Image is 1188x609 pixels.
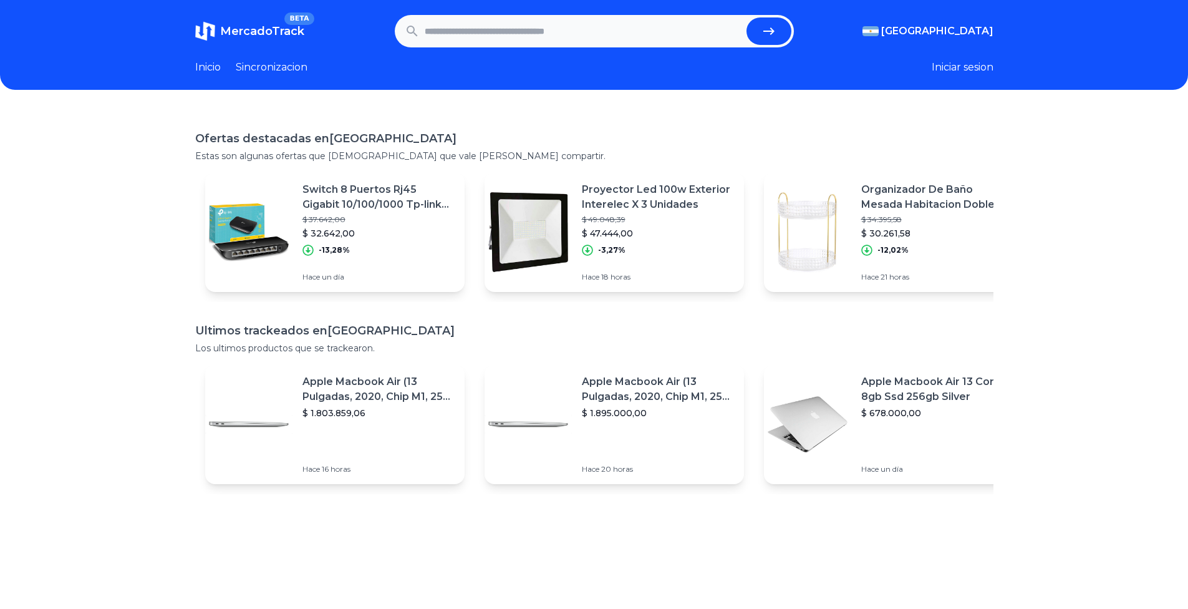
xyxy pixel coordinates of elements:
p: Apple Macbook Air (13 Pulgadas, 2020, Chip M1, 256 Gb De Ssd, 8 Gb De Ram) - Plata [582,374,734,404]
p: Apple Macbook Air 13 Core I5 8gb Ssd 256gb Silver [861,374,1013,404]
p: $ 34.395,58 [861,215,1013,225]
p: Hace 21 horas [861,272,1013,282]
p: $ 37.642,00 [302,215,455,225]
p: Organizador De Baño Mesada Habitacion Doble Estante Acrilico [861,182,1013,212]
button: Iniciar sesion [932,60,993,75]
span: BETA [284,12,314,25]
a: Featured imageProyector Led 100w Exterior Interelec X 3 Unidades$ 49.048,39$ 47.444,00-3,27%Hace ... [485,172,744,292]
p: $ 49.048,39 [582,215,734,225]
a: Inicio [195,60,221,75]
img: Featured image [205,381,292,468]
p: -13,28% [319,245,350,255]
span: MercadoTrack [220,24,304,38]
p: -12,02% [877,245,909,255]
h1: Ultimos trackeados en [GEOGRAPHIC_DATA] [195,322,993,339]
img: Featured image [205,188,292,276]
p: $ 32.642,00 [302,227,455,240]
p: $ 678.000,00 [861,407,1013,419]
a: MercadoTrackBETA [195,21,304,41]
p: Hace 16 horas [302,464,455,474]
a: Featured imageOrganizador De Baño Mesada Habitacion Doble Estante Acrilico$ 34.395,58$ 30.261,58-... [764,172,1023,292]
a: Featured imageApple Macbook Air 13 Core I5 8gb Ssd 256gb Silver$ 678.000,00Hace un día [764,364,1023,484]
img: Argentina [862,26,879,36]
button: [GEOGRAPHIC_DATA] [862,24,993,39]
p: Apple Macbook Air (13 Pulgadas, 2020, Chip M1, 256 Gb De Ssd, 8 Gb De Ram) - Plata [302,374,455,404]
p: Switch 8 Puertos Rj45 Gigabit 10/100/1000 Tp-link Tl-sg1008d [302,182,455,212]
img: Featured image [764,381,851,468]
img: Featured image [764,188,851,276]
p: Hace 20 horas [582,464,734,474]
p: Estas son algunas ofertas que [DEMOGRAPHIC_DATA] que vale [PERSON_NAME] compartir. [195,150,993,162]
a: Sincronizacion [236,60,307,75]
p: Hace 18 horas [582,272,734,282]
p: Hace un día [861,464,1013,474]
img: Featured image [485,381,572,468]
a: Featured imageSwitch 8 Puertos Rj45 Gigabit 10/100/1000 Tp-link Tl-sg1008d$ 37.642,00$ 32.642,00-... [205,172,465,292]
p: $ 30.261,58 [861,227,1013,240]
p: $ 1.895.000,00 [582,407,734,419]
img: MercadoTrack [195,21,215,41]
p: $ 1.803.859,06 [302,407,455,419]
a: Featured imageApple Macbook Air (13 Pulgadas, 2020, Chip M1, 256 Gb De Ssd, 8 Gb De Ram) - Plata$... [205,364,465,484]
p: Proyector Led 100w Exterior Interelec X 3 Unidades [582,182,734,212]
img: Featured image [485,188,572,276]
h1: Ofertas destacadas en [GEOGRAPHIC_DATA] [195,130,993,147]
p: -3,27% [598,245,625,255]
p: Hace un día [302,272,455,282]
a: Featured imageApple Macbook Air (13 Pulgadas, 2020, Chip M1, 256 Gb De Ssd, 8 Gb De Ram) - Plata$... [485,364,744,484]
span: [GEOGRAPHIC_DATA] [881,24,993,39]
p: $ 47.444,00 [582,227,734,240]
p: Los ultimos productos que se trackearon. [195,342,993,354]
